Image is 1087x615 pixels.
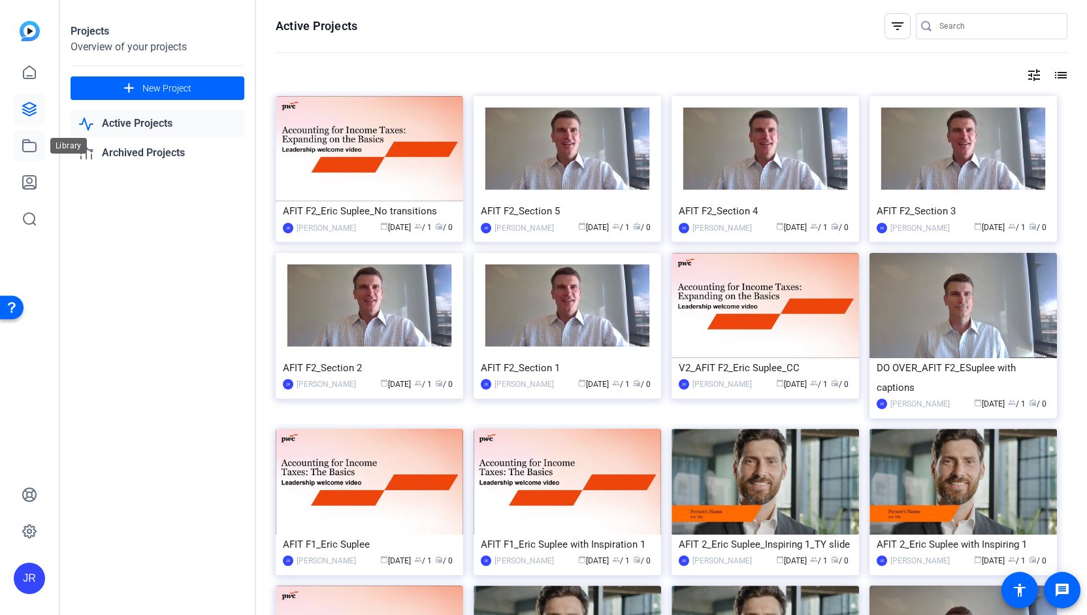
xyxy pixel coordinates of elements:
[633,556,641,563] span: radio
[414,379,422,387] span: group
[877,535,1050,554] div: AFIT 2_Eric Suplee with Inspiring 1
[1029,222,1037,230] span: radio
[14,563,45,594] div: JR
[414,556,422,563] span: group
[1029,556,1037,563] span: radio
[435,222,443,230] span: radio
[776,222,784,230] span: calendar_today
[612,379,620,387] span: group
[831,556,849,565] span: / 0
[612,380,630,389] span: / 1
[890,554,950,567] div: [PERSON_NAME]
[679,201,852,221] div: AFIT F2_Section 4
[481,358,654,378] div: AFIT F2_Section 1
[1008,399,1026,408] span: / 1
[283,556,293,566] div: JR
[71,140,244,167] a: Archived Projects
[71,24,244,39] div: Projects
[283,379,293,390] div: JR
[578,556,609,565] span: [DATE]
[692,222,752,235] div: [PERSON_NAME]
[1008,223,1026,232] span: / 1
[435,380,453,389] span: / 0
[578,379,586,387] span: calendar_today
[121,80,137,97] mat-icon: add
[297,222,356,235] div: [PERSON_NAME]
[810,222,818,230] span: group
[1029,399,1037,407] span: radio
[380,556,411,565] span: [DATE]
[495,222,554,235] div: [PERSON_NAME]
[612,223,630,232] span: / 1
[810,556,828,565] span: / 1
[974,556,982,563] span: calendar_today
[776,556,807,565] span: [DATE]
[679,223,689,233] div: JR
[435,223,453,232] span: / 0
[1008,556,1016,563] span: group
[877,201,1050,221] div: AFIT F2_Section 3
[633,223,651,232] span: / 0
[1008,556,1026,565] span: / 1
[1012,582,1028,598] mat-icon: accessibility
[1008,222,1016,230] span: group
[633,222,641,230] span: radio
[414,223,432,232] span: / 1
[679,379,689,390] div: JR
[481,535,654,554] div: AFIT F1_Eric Suplee with Inspiration 1
[71,76,244,100] button: New Project
[776,379,784,387] span: calendar_today
[297,554,356,567] div: [PERSON_NAME]
[877,556,887,566] div: JR
[380,222,388,230] span: calendar_today
[578,222,586,230] span: calendar_today
[380,223,411,232] span: [DATE]
[810,379,818,387] span: group
[380,556,388,563] span: calendar_today
[435,556,443,563] span: radio
[380,380,411,389] span: [DATE]
[974,223,1005,232] span: [DATE]
[71,110,244,137] a: Active Projects
[283,201,456,221] div: AFIT F2_Eric Suplee_No transitions
[283,535,456,554] div: AFIT F1_Eric Suplee
[810,223,828,232] span: / 1
[414,222,422,230] span: group
[495,378,554,391] div: [PERSON_NAME]
[481,379,491,390] div: JR
[831,223,849,232] span: / 0
[890,397,950,410] div: [PERSON_NAME]
[20,21,40,41] img: blue-gradient.svg
[414,556,432,565] span: / 1
[974,399,982,407] span: calendar_today
[578,223,609,232] span: [DATE]
[1026,67,1042,83] mat-icon: tune
[776,380,807,389] span: [DATE]
[481,556,491,566] div: JR
[435,556,453,565] span: / 0
[380,379,388,387] span: calendar_today
[1054,582,1070,598] mat-icon: message
[831,556,839,563] span: radio
[831,379,839,387] span: radio
[414,380,432,389] span: / 1
[831,380,849,389] span: / 0
[890,222,950,235] div: [PERSON_NAME]
[495,554,554,567] div: [PERSON_NAME]
[612,222,620,230] span: group
[974,399,1005,408] span: [DATE]
[939,18,1057,34] input: Search
[974,556,1005,565] span: [DATE]
[877,399,887,409] div: JR
[890,18,905,34] mat-icon: filter_list
[612,556,630,565] span: / 1
[481,201,654,221] div: AFIT F2_Section 5
[612,556,620,563] span: group
[1029,223,1046,232] span: / 0
[633,556,651,565] span: / 0
[276,18,357,34] h1: Active Projects
[776,556,784,563] span: calendar_today
[578,380,609,389] span: [DATE]
[71,39,244,55] div: Overview of your projects
[679,358,852,378] div: V2_AFIT F2_Eric Suplee_CC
